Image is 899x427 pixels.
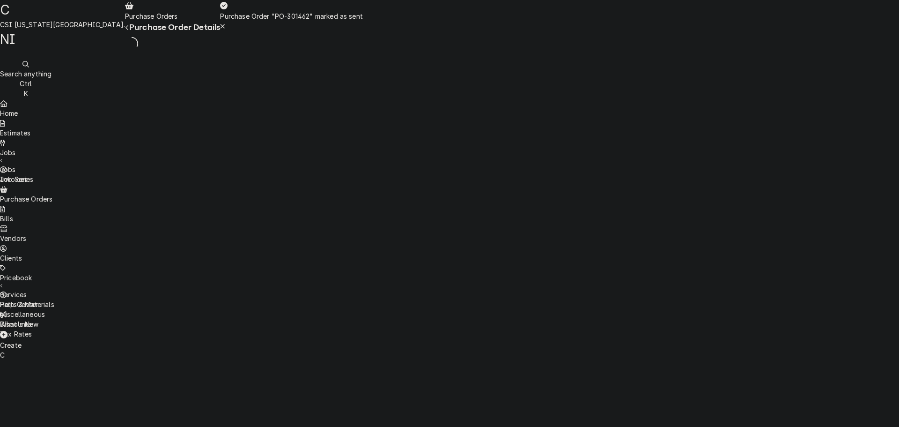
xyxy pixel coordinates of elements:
[125,36,138,52] span: Loading...
[20,80,32,88] span: Ctrl
[125,22,129,32] button: Navigate back
[125,12,177,20] span: Purchase Orders
[220,11,363,21] div: Purchase Order "PO-301462" marked as sent
[24,90,28,97] span: K
[129,22,221,32] span: Purchase Order Details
